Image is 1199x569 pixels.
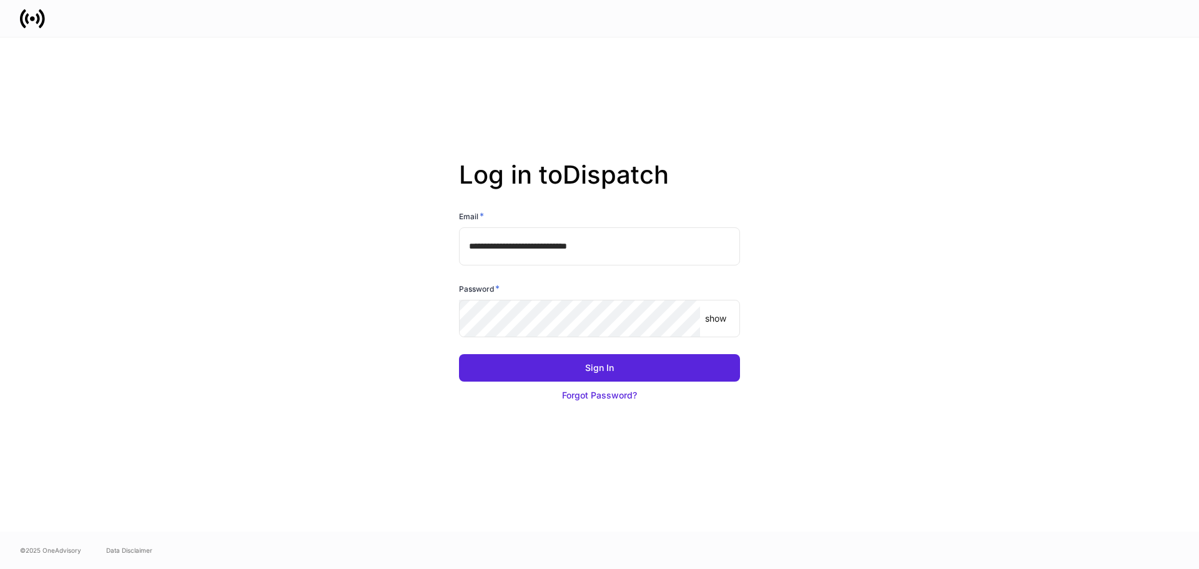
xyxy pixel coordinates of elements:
h6: Email [459,210,484,222]
h6: Password [459,282,500,295]
button: Forgot Password? [459,382,740,409]
div: Forgot Password? [562,389,637,402]
span: © 2025 OneAdvisory [20,545,81,555]
h2: Log in to Dispatch [459,160,740,210]
button: Sign In [459,354,740,382]
div: Sign In [585,362,614,374]
a: Data Disclaimer [106,545,152,555]
p: show [705,312,726,325]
